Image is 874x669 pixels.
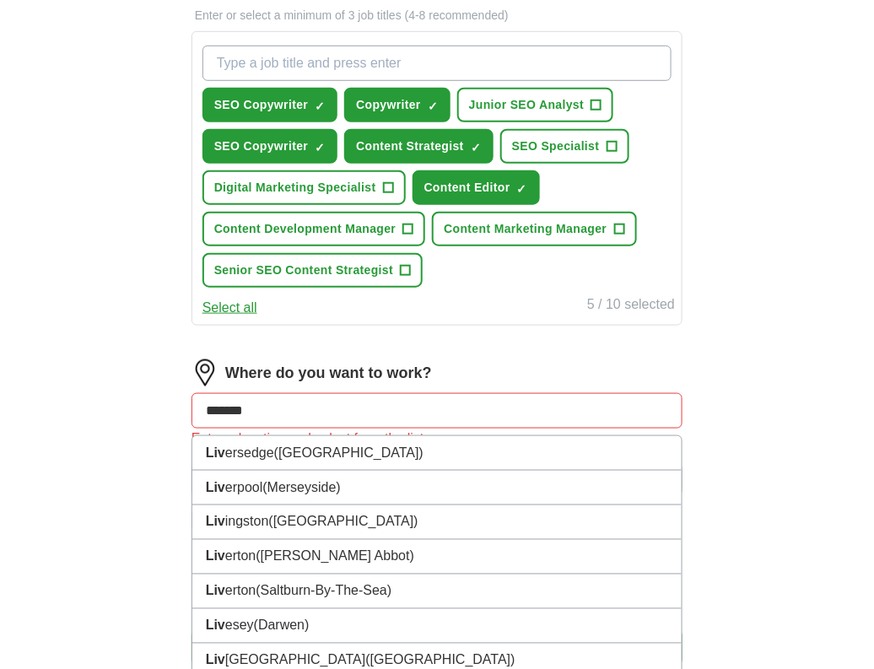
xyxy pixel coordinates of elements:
strong: Liv [206,549,225,564]
span: ✓ [471,141,481,154]
button: Senior SEO Content Strategist [202,253,423,288]
li: erton [192,540,682,575]
strong: Liv [206,584,225,598]
strong: Liv [206,618,225,633]
span: ([GEOGRAPHIC_DATA]) [274,445,424,460]
span: Content Development Manager [214,220,397,238]
p: Enter or select a minimum of 3 job titles (4-8 recommended) [192,7,682,24]
span: SEO Specialist [512,138,600,155]
span: Content Strategist [356,138,464,155]
span: Copywriter [356,96,421,114]
span: Content Marketing Manager [444,220,607,238]
button: Digital Marketing Specialist [202,170,406,205]
span: ✓ [315,141,325,154]
img: location.png [192,359,218,386]
button: SEO Copywriter✓ [202,129,337,164]
span: ✓ [517,182,527,196]
span: SEO Copywriter [214,138,308,155]
input: Type a job title and press enter [202,46,672,81]
span: (Saltburn-By-The-Sea) [256,584,391,598]
button: SEO Specialist [500,129,629,164]
span: ✓ [428,100,438,113]
span: SEO Copywriter [214,96,308,114]
span: ✓ [315,100,325,113]
li: ersedge [192,436,682,471]
button: Content Editor✓ [413,170,540,205]
span: Senior SEO Content Strategist [214,262,393,279]
strong: Liv [206,515,225,529]
li: erpool [192,471,682,505]
strong: Liv [206,445,225,460]
li: erton [192,575,682,609]
button: Content Development Manager [202,212,426,246]
div: Enter a location and select from the list [192,429,682,449]
strong: Liv [206,480,225,494]
span: Junior SEO Analyst [469,96,584,114]
div: 5 / 10 selected [587,294,675,318]
li: ingston [192,505,682,540]
button: Content Marketing Manager [432,212,636,246]
span: (Merseyside) [262,480,340,494]
button: Select all [202,298,257,318]
span: Content Editor [424,179,510,197]
span: ([PERSON_NAME] Abbot) [256,549,414,564]
label: Where do you want to work? [225,362,432,385]
button: Copywriter✓ [344,88,450,122]
span: (Darwen) [254,618,310,633]
button: Content Strategist✓ [344,129,494,164]
button: SEO Copywriter✓ [202,88,337,122]
li: esey [192,609,682,644]
span: ([GEOGRAPHIC_DATA]) [269,515,418,529]
span: Digital Marketing Specialist [214,179,376,197]
span: ([GEOGRAPHIC_DATA]) [365,653,515,667]
button: Junior SEO Analyst [457,88,613,122]
strong: Liv [206,653,225,667]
